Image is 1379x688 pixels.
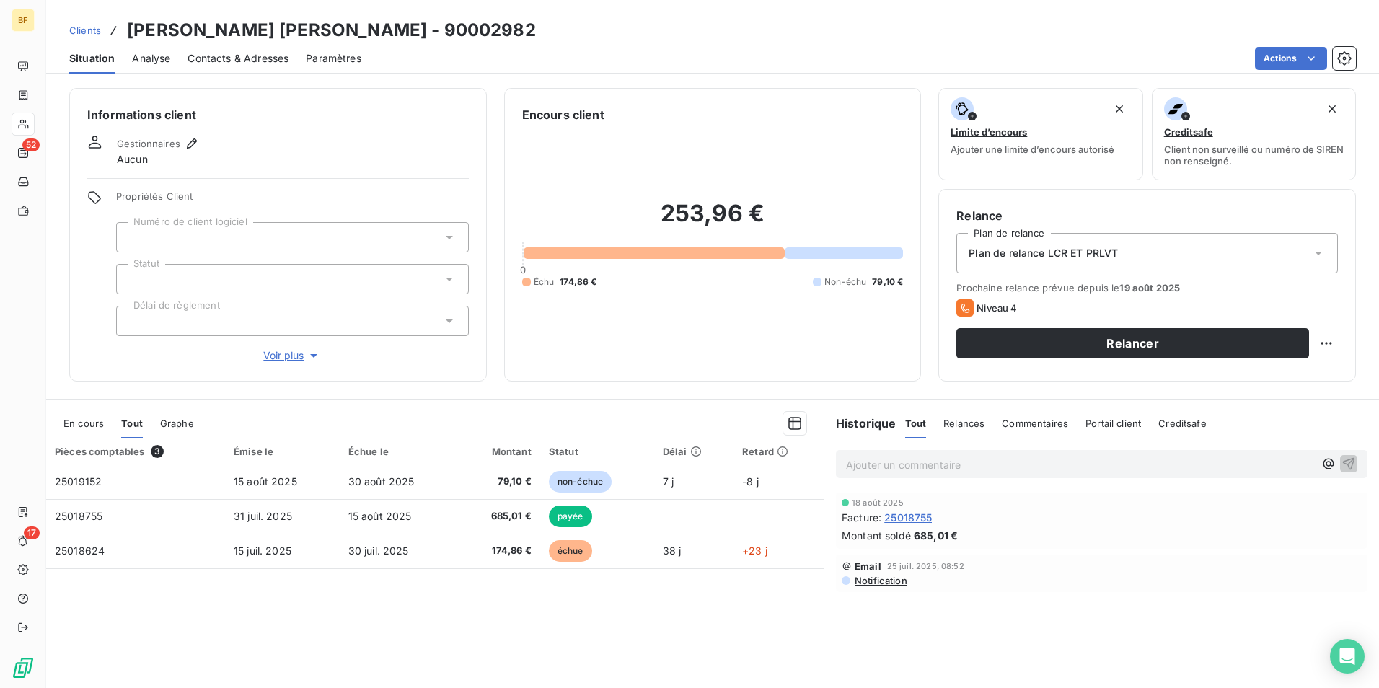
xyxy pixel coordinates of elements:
span: 52 [22,138,40,151]
input: Ajouter une valeur [128,231,140,244]
span: Aucun [117,152,148,167]
span: Ajouter une limite d’encours autorisé [951,144,1114,155]
span: Limite d’encours [951,126,1027,138]
span: 19 août 2025 [1119,282,1180,294]
span: Graphe [160,418,194,429]
span: Email [855,560,881,572]
span: échue [549,540,592,562]
span: +23 j [742,544,767,557]
h6: Historique [824,415,896,432]
span: Prochaine relance prévue depuis le [956,282,1338,294]
div: Délai [663,446,725,457]
span: 25018755 [884,510,932,525]
span: 79,10 € [467,475,532,489]
span: En cours [63,418,104,429]
span: 79,10 € [872,275,903,288]
div: Échue le [348,446,449,457]
span: 174,86 € [467,544,532,558]
div: Montant [467,446,532,457]
span: 25018755 [55,510,102,522]
span: -8 j [742,475,759,488]
span: 15 août 2025 [348,510,412,522]
span: Tout [121,418,143,429]
h6: Informations client [87,106,469,123]
div: Émise le [234,446,331,457]
div: Open Intercom Messenger [1330,639,1365,674]
span: 15 août 2025 [234,475,297,488]
span: 18 août 2025 [852,498,904,507]
span: 174,86 € [560,275,596,288]
span: 30 juil. 2025 [348,544,409,557]
div: Retard [742,446,815,457]
span: 15 juil. 2025 [234,544,291,557]
span: 30 août 2025 [348,475,415,488]
span: Niveau 4 [977,302,1017,314]
span: Clients [69,25,101,36]
span: Plan de relance LCR ET PRLVT [969,246,1118,260]
span: Gestionnaires [117,138,180,149]
span: Situation [69,51,115,66]
span: Échu [534,275,555,288]
span: Portail client [1085,418,1141,429]
span: Relances [943,418,984,429]
span: Analyse [132,51,170,66]
button: CreditsafeClient non surveillé ou numéro de SIREN non renseigné. [1152,88,1356,180]
span: Montant soldé [842,528,911,543]
span: Propriétés Client [116,190,469,211]
h6: Encours client [522,106,604,123]
input: Ajouter une valeur [128,273,140,286]
h6: Relance [956,207,1338,224]
button: Relancer [956,328,1309,358]
span: Facture : [842,510,881,525]
span: Contacts & Adresses [188,51,288,66]
button: Limite d’encoursAjouter une limite d’encours autorisé [938,88,1142,180]
span: Client non surveillé ou numéro de SIREN non renseigné. [1164,144,1344,167]
span: 25 juil. 2025, 08:52 [887,562,964,570]
span: 685,01 € [467,509,532,524]
div: Pièces comptables [55,445,216,458]
span: Notification [853,575,907,586]
span: 38 j [663,544,682,557]
span: non-échue [549,471,612,493]
span: Creditsafe [1164,126,1213,138]
span: Commentaires [1002,418,1068,429]
span: 17 [24,526,40,539]
span: 25018624 [55,544,105,557]
input: Ajouter une valeur [128,314,140,327]
span: Paramètres [306,51,361,66]
span: payée [549,506,592,527]
div: BF [12,9,35,32]
h3: [PERSON_NAME] [PERSON_NAME] - 90002982 [127,17,536,43]
span: 0 [520,264,526,275]
span: Non-échu [824,275,866,288]
h2: 253,96 € [522,199,904,242]
span: 685,01 € [914,528,958,543]
span: Tout [905,418,927,429]
a: Clients [69,23,101,38]
span: 7 j [663,475,674,488]
span: Voir plus [263,348,321,363]
span: Creditsafe [1158,418,1207,429]
div: Statut [549,446,646,457]
span: 31 juil. 2025 [234,510,292,522]
button: Actions [1255,47,1327,70]
span: 25019152 [55,475,102,488]
span: 3 [151,445,164,458]
img: Logo LeanPay [12,656,35,679]
button: Voir plus [116,348,469,363]
a: 52 [12,141,34,164]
